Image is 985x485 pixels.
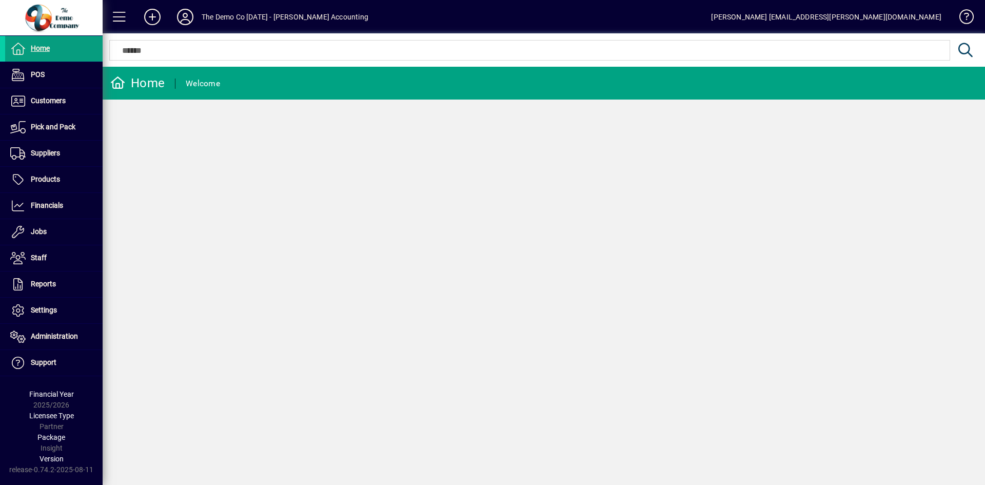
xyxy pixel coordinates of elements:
[31,201,63,209] span: Financials
[5,245,103,271] a: Staff
[31,44,50,52] span: Home
[31,254,47,262] span: Staff
[37,433,65,441] span: Package
[202,9,368,25] div: The Demo Co [DATE] - [PERSON_NAME] Accounting
[136,8,169,26] button: Add
[5,350,103,376] a: Support
[952,2,972,35] a: Knowledge Base
[29,412,74,420] span: Licensee Type
[5,88,103,114] a: Customers
[31,306,57,314] span: Settings
[31,227,47,236] span: Jobs
[110,75,165,91] div: Home
[31,175,60,183] span: Products
[5,298,103,323] a: Settings
[5,219,103,245] a: Jobs
[31,70,45,79] span: POS
[186,75,220,92] div: Welcome
[31,123,75,131] span: Pick and Pack
[5,193,103,219] a: Financials
[31,149,60,157] span: Suppliers
[169,8,202,26] button: Profile
[5,62,103,88] a: POS
[5,114,103,140] a: Pick and Pack
[5,167,103,192] a: Products
[29,390,74,398] span: Financial Year
[31,280,56,288] span: Reports
[5,271,103,297] a: Reports
[711,9,941,25] div: [PERSON_NAME] [EMAIL_ADDRESS][PERSON_NAME][DOMAIN_NAME]
[31,358,56,366] span: Support
[5,141,103,166] a: Suppliers
[31,96,66,105] span: Customers
[40,455,64,463] span: Version
[5,324,103,350] a: Administration
[31,332,78,340] span: Administration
